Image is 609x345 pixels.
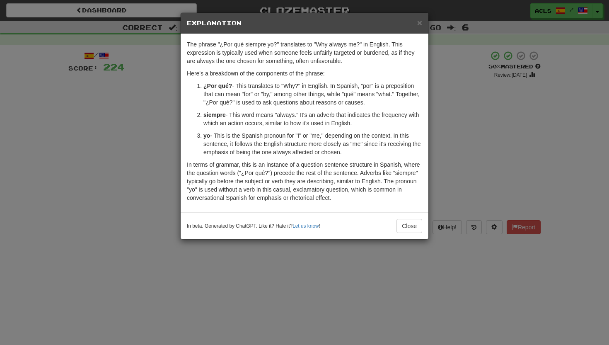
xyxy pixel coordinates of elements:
[203,112,226,118] strong: siempre
[187,223,320,230] small: In beta. Generated by ChatGPT. Like it? Hate it? !
[203,82,422,107] p: - This translates to "Why?" in English. In Spanish, "por" is a preposition that can mean "for" or...
[187,19,422,27] h5: Explanation
[203,132,210,139] strong: yo
[417,18,422,27] button: Close
[187,40,422,65] p: The phrase "¿Por qué siempre yo?" translates to "Why always me?" in English. This expression is t...
[187,69,422,78] p: Here's a breakdown of the components of the phrase:
[203,111,422,127] p: - This word means "always." It's an adverb that indicates the frequency with which an action occu...
[292,223,319,229] a: Let us know
[203,131,422,156] p: - This is the Spanish pronoun for "I" or "me," depending on the context. In this sentence, it fol...
[203,83,232,89] strong: ¿Por qué?
[417,18,422,27] span: ×
[396,219,422,233] button: Close
[187,160,422,202] p: In terms of grammar, this is an instance of a question sentence structure in Spanish, where the q...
